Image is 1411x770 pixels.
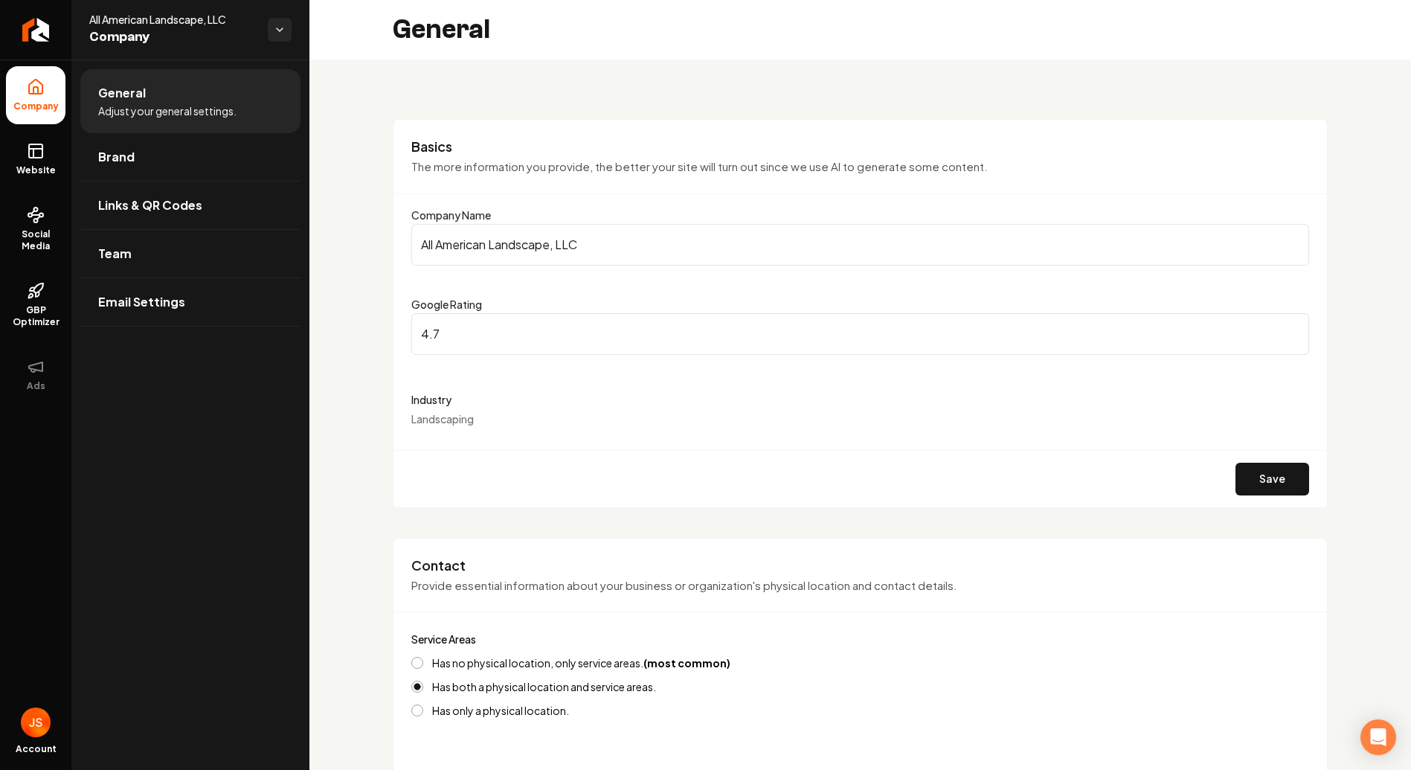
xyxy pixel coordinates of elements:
a: Social Media [6,194,65,264]
button: Open user button [21,708,51,737]
span: Account [16,743,57,755]
h2: General [393,15,490,45]
span: Website [10,164,62,176]
a: Website [6,130,65,188]
a: Team [80,230,300,277]
p: Provide essential information about your business or organization's physical location and contact... [411,577,1309,594]
input: Google Rating [411,313,1309,355]
span: Company [7,100,65,112]
label: Has no physical location, only service areas. [432,658,730,668]
a: Brand [80,133,300,181]
strong: (most common) [643,656,730,670]
label: Company Name [411,208,491,222]
p: The more information you provide, the better your site will turn out since we use AI to generate ... [411,158,1309,176]
span: General [98,84,146,102]
span: Social Media [6,228,65,252]
a: Links & QR Codes [80,182,300,229]
span: All American Landscape, LLC [89,12,256,27]
label: Industry [411,391,1309,408]
span: Email Settings [98,293,185,311]
span: GBP Optimizer [6,304,65,328]
span: Links & QR Codes [98,196,202,214]
label: Has only a physical location. [432,705,569,716]
span: Brand [98,148,135,166]
span: Landscaping [411,412,474,426]
img: Rebolt Logo [22,18,50,42]
span: Ads [21,380,51,392]
label: Has both a physical location and service areas. [432,681,656,692]
label: Service Areas [411,632,476,646]
img: Josh Sharman [21,708,51,737]
a: GBP Optimizer [6,270,65,340]
a: Email Settings [80,278,300,326]
h3: Contact [411,556,1309,574]
div: Open Intercom Messenger [1360,719,1396,755]
span: Adjust your general settings. [98,103,237,118]
label: Google Rating [411,298,482,311]
button: Save [1235,463,1309,495]
h3: Basics [411,138,1309,155]
button: Ads [6,346,65,404]
span: Team [98,245,132,263]
span: Company [89,27,256,48]
input: Company Name [411,224,1309,266]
